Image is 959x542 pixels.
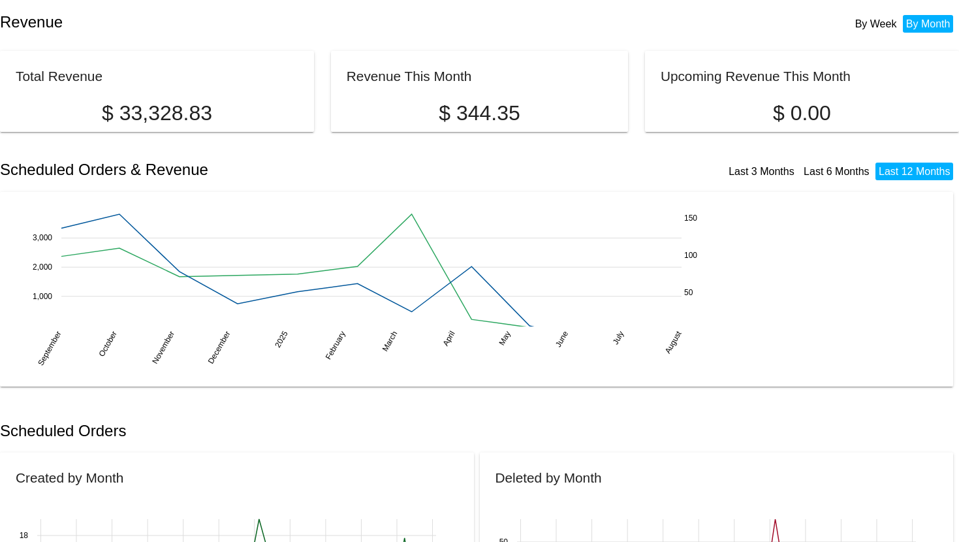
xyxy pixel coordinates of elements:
text: May [497,329,512,347]
text: April [441,329,456,347]
text: 18 [20,531,29,540]
h2: Deleted by Month [495,470,602,485]
text: 100 [684,250,697,259]
p: $ 33,328.83 [16,101,298,125]
text: August [663,329,684,355]
h2: Created by Month [16,470,123,485]
li: By Week [852,15,900,33]
li: By Month [903,15,954,33]
text: 3,000 [33,233,52,242]
h2: Upcoming Revenue This Month [661,69,851,84]
p: $ 344.35 [347,101,612,125]
text: December [206,329,232,365]
text: September [36,329,63,367]
text: 2025 [273,329,290,349]
text: July [611,329,626,345]
h2: Revenue This Month [347,69,472,84]
text: June [554,329,570,349]
a: Last 3 Months [729,166,794,177]
text: 150 [684,213,697,222]
a: Last 12 Months [879,166,950,177]
a: Last 6 Months [804,166,870,177]
p: $ 0.00 [661,101,943,125]
text: 50 [684,288,693,297]
text: March [381,329,400,353]
text: 1,000 [33,291,52,300]
h2: Total Revenue [16,69,102,84]
text: February [324,329,347,361]
text: 2,000 [33,263,52,272]
text: October [97,329,118,358]
text: November [150,329,176,365]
